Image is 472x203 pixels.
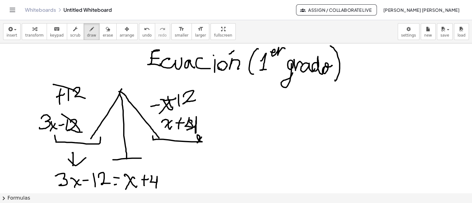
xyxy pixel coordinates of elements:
span: insert [7,33,17,38]
span: arrange [120,33,134,38]
button: undoundo [139,23,155,40]
button: [PERSON_NAME] [PERSON_NAME] [378,4,465,15]
span: erase [103,33,113,38]
button: Toggle navigation [7,5,17,15]
span: new [424,33,432,38]
span: scrub [70,33,81,38]
span: [PERSON_NAME] [PERSON_NAME] [383,7,460,13]
button: Assign / Collaborate Live [296,4,377,15]
button: redoredo [155,23,170,40]
span: Assign / Collaborate Live [301,7,372,13]
a: Whiteboards [25,7,56,13]
button: draw [84,23,100,40]
i: keyboard [54,25,60,33]
span: settings [401,33,416,38]
button: transform [22,23,47,40]
button: save [437,23,453,40]
button: keyboardkeypad [47,23,67,40]
span: smaller [175,33,188,38]
button: format_sizelarger [192,23,209,40]
span: keypad [50,33,64,38]
button: scrub [67,23,84,40]
span: load [457,33,465,38]
button: format_sizesmaller [171,23,192,40]
span: transform [25,33,44,38]
button: load [454,23,469,40]
i: undo [144,25,150,33]
span: redo [158,33,167,38]
button: settings [398,23,419,40]
button: erase [99,23,116,40]
button: fullscreen [211,23,235,40]
span: save [440,33,449,38]
button: insert [3,23,21,40]
span: fullscreen [214,33,232,38]
button: arrange [116,23,138,40]
i: redo [160,25,165,33]
i: format_size [178,25,184,33]
span: draw [87,33,96,38]
button: new [421,23,436,40]
span: larger [195,33,206,38]
i: format_size [197,25,203,33]
span: undo [142,33,152,38]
